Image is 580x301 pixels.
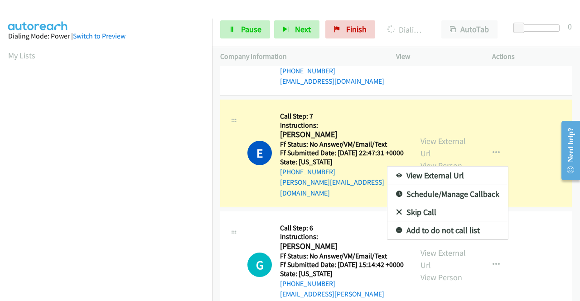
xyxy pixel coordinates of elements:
[387,167,508,185] a: View External Url
[8,31,204,42] div: Dialing Mode: Power |
[73,32,126,40] a: Switch to Preview
[387,203,508,221] a: Skip Call
[387,185,508,203] a: Schedule/Manage Callback
[8,50,35,61] a: My Lists
[554,115,580,186] iframe: Resource Center
[247,253,272,277] h1: G
[247,253,272,277] div: The call is yet to be attempted
[387,221,508,239] a: Add to do not call list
